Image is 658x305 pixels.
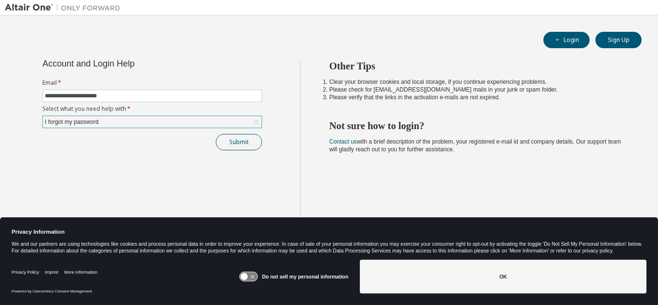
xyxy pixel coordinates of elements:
[329,78,625,86] li: Clear your browser cookies and local storage, if you continue experiencing problems.
[42,79,262,87] label: Email
[329,138,621,153] span: with a brief description of the problem, your registered e-mail id and company details. Our suppo...
[595,32,642,48] button: Sign Up
[329,119,625,132] h2: Not sure how to login?
[43,116,262,128] div: I forgot my password
[42,60,218,67] div: Account and Login Help
[329,60,625,72] h2: Other Tips
[5,3,125,13] img: Altair One
[543,32,590,48] button: Login
[42,105,262,113] label: Select what you need help with
[43,117,100,127] div: I forgot my password
[329,138,357,145] a: Contact us
[329,93,625,101] li: Please verify that the links in the activation e-mails are not expired.
[329,86,625,93] li: Please check for [EMAIL_ADDRESS][DOMAIN_NAME] mails in your junk or spam folder.
[216,134,262,150] button: Submit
